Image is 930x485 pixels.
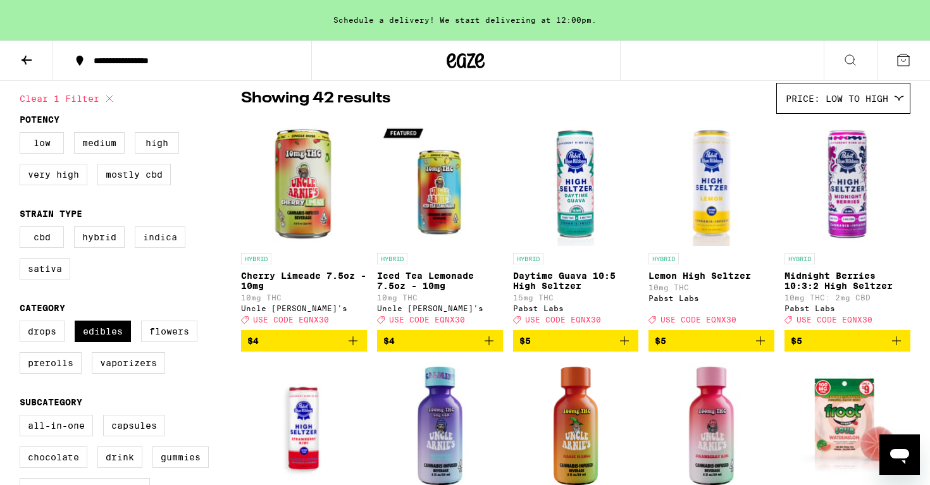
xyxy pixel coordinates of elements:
iframe: Button to launch messaging window [879,434,920,475]
label: CBD [20,226,64,248]
label: Low [20,132,64,154]
p: 10mg THC [648,283,774,292]
label: Drops [20,321,65,342]
a: Open page for Lemon High Seltzer from Pabst Labs [648,120,774,330]
img: Uncle Arnie's - Iced Tea Lemonade 7.5oz - 10mg [377,120,503,247]
button: Add to bag [377,330,503,352]
legend: Strain Type [20,209,82,219]
label: Mostly CBD [97,164,171,185]
p: Lemon High Seltzer [648,271,774,281]
p: HYBRID [241,253,271,264]
p: HYBRID [648,253,679,264]
legend: Category [20,303,65,313]
div: Uncle [PERSON_NAME]'s [241,304,367,312]
label: Medium [74,132,125,154]
span: USE CODE EQNX30 [253,316,329,324]
p: 10mg THC [377,293,503,302]
button: Clear 1 filter [20,83,117,114]
div: Uncle [PERSON_NAME]'s [377,304,503,312]
label: Sativa [20,258,70,279]
p: 10mg THC [241,293,367,302]
legend: Potency [20,114,59,125]
span: Price: Low to High [786,94,888,104]
img: Uncle Arnie's - Cherry Limeade 7.5oz - 10mg [241,120,367,247]
div: Pabst Labs [648,294,774,302]
p: HYBRID [513,253,543,264]
p: 15mg THC [513,293,639,302]
button: Add to bag [513,330,639,352]
span: USE CODE EQNX30 [797,316,872,324]
label: High [135,132,179,154]
label: All-In-One [20,415,93,436]
img: Pabst Labs - Daytime Guava 10:5 High Seltzer [513,120,639,247]
p: HYBRID [784,253,815,264]
p: HYBRID [377,253,407,264]
span: $5 [519,336,531,346]
legend: Subcategory [20,397,82,407]
img: Pabst Labs - Lemon High Seltzer [648,120,774,247]
span: $4 [383,336,395,346]
button: Add to bag [648,330,774,352]
a: Open page for Iced Tea Lemonade 7.5oz - 10mg from Uncle Arnie's [377,120,503,330]
p: Cherry Limeade 7.5oz - 10mg [241,271,367,291]
label: Chocolate [20,446,87,468]
span: $4 [247,336,259,346]
label: Drink [97,446,142,468]
div: Pabst Labs [513,304,639,312]
p: Showing 42 results [241,88,390,109]
label: Vaporizers [92,352,165,374]
label: Prerolls [20,352,82,374]
p: 10mg THC: 2mg CBD [784,293,910,302]
label: Indica [135,226,185,248]
span: USE CODE EQNX30 [660,316,736,324]
span: USE CODE EQNX30 [525,316,601,324]
button: Add to bag [241,330,367,352]
span: $5 [655,336,666,346]
p: Midnight Berries 10:3:2 High Seltzer [784,271,910,291]
span: USE CODE EQNX30 [389,316,465,324]
a: Open page for Midnight Berries 10:3:2 High Seltzer from Pabst Labs [784,120,910,330]
label: Capsules [103,415,165,436]
img: Pabst Labs - Midnight Berries 10:3:2 High Seltzer [784,120,910,247]
button: Add to bag [784,330,910,352]
a: Open page for Daytime Guava 10:5 High Seltzer from Pabst Labs [513,120,639,330]
label: Edibles [75,321,131,342]
p: Daytime Guava 10:5 High Seltzer [513,271,639,291]
label: Flowers [141,321,197,342]
p: Iced Tea Lemonade 7.5oz - 10mg [377,271,503,291]
a: Open page for Cherry Limeade 7.5oz - 10mg from Uncle Arnie's [241,120,367,330]
span: $5 [791,336,802,346]
label: Gummies [152,446,209,468]
div: Pabst Labs [784,304,910,312]
label: Very High [20,164,87,185]
label: Hybrid [74,226,125,248]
